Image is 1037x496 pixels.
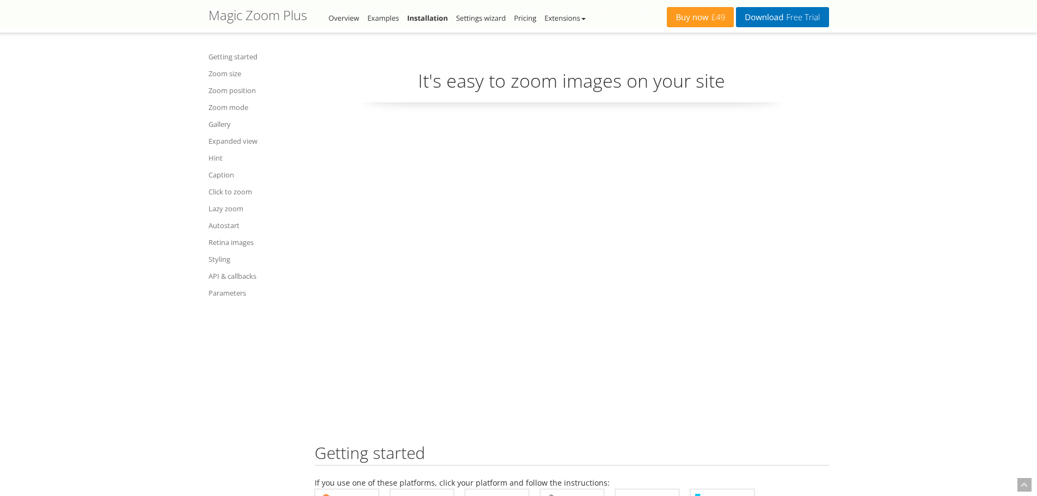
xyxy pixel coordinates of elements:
[208,101,301,114] a: Zoom mode
[315,68,829,102] p: It's easy to zoom images on your site
[208,236,301,249] a: Retina images
[208,67,301,80] a: Zoom size
[208,219,301,232] a: Autostart
[208,8,307,22] h1: Magic Zoom Plus
[208,118,301,131] a: Gallery
[208,50,301,63] a: Getting started
[208,202,301,215] a: Lazy zoom
[208,270,301,283] a: API & callbacks
[456,13,506,23] a: Settings wizard
[514,13,536,23] a: Pricing
[783,13,820,22] span: Free Trial
[208,253,301,266] a: Styling
[709,13,726,22] span: £49
[208,168,301,181] a: Caption
[208,134,301,148] a: Expanded view
[407,13,448,23] a: Installation
[736,7,829,27] a: DownloadFree Trial
[208,84,301,97] a: Zoom position
[667,7,734,27] a: Buy now£49
[329,13,359,23] a: Overview
[208,151,301,164] a: Hint
[208,286,301,299] a: Parameters
[315,444,829,466] h2: Getting started
[367,13,399,23] a: Examples
[544,13,585,23] a: Extensions
[208,185,301,198] a: Click to zoom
